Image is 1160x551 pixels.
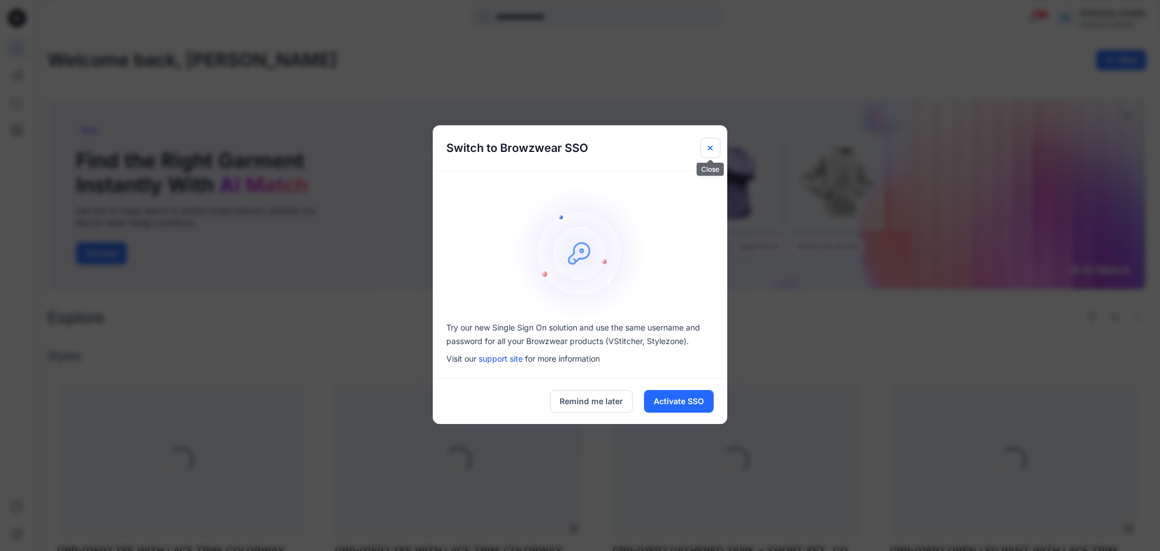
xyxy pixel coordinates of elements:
[479,354,523,363] a: support site
[433,125,602,171] h5: Switch to Browzwear SSO
[446,321,714,348] p: Try our new Single Sign On solution and use the same username and password for all your Browzwear...
[446,353,714,364] p: Visit our for more information
[644,390,714,413] button: Activate SSO
[550,390,633,413] button: Remind me later
[700,138,720,158] button: Close
[512,185,648,321] img: onboarding-sz2.1ef2cb9c.svg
